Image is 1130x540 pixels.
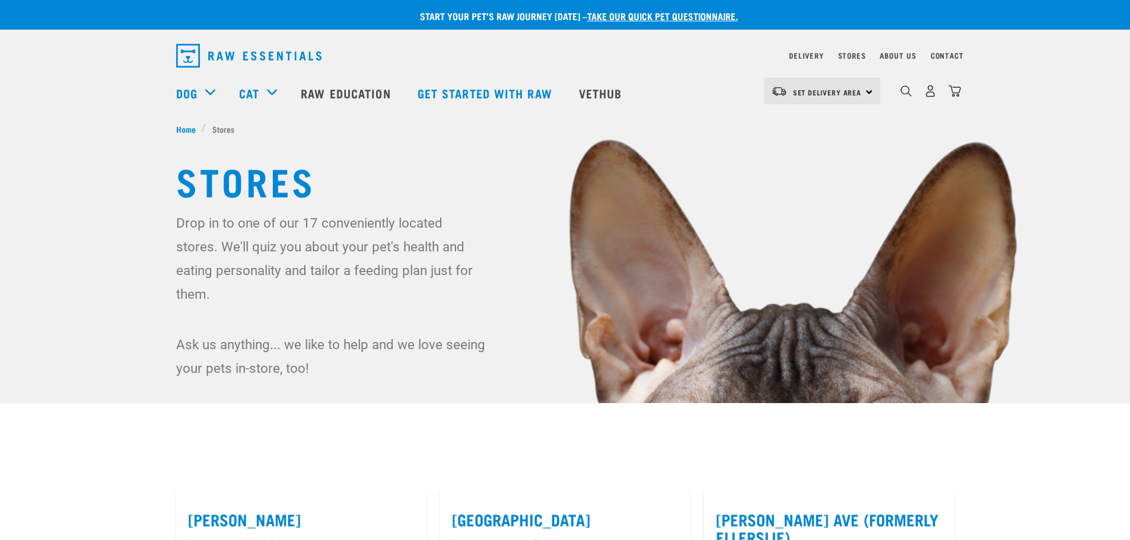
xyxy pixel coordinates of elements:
[880,53,916,57] a: About Us
[406,69,567,117] a: Get started with Raw
[176,84,198,102] a: Dog
[176,211,488,306] p: Drop in to one of our 17 conveniently located stores. We'll quiz you about your pet's health and ...
[793,90,862,94] span: Set Delivery Area
[452,510,678,529] label: [GEOGRAPHIC_DATA]
[239,84,259,102] a: Cat
[931,53,964,57] a: Contact
[838,53,866,57] a: Stores
[948,85,961,97] img: home-icon@2x.png
[289,69,405,117] a: Raw Education
[176,123,196,135] span: Home
[924,85,937,97] img: user.png
[176,123,954,135] nav: breadcrumbs
[167,39,964,72] nav: dropdown navigation
[789,53,823,57] a: Delivery
[176,159,954,202] h1: Stores
[900,85,912,97] img: home-icon-1@2x.png
[176,333,488,380] p: Ask us anything... we like to help and we love seeing your pets in-store, too!
[176,123,202,135] a: Home
[567,69,637,117] a: Vethub
[176,44,322,68] img: Raw Essentials Logo
[587,13,738,18] a: take our quick pet questionnaire.
[771,86,787,97] img: van-moving.png
[188,510,414,529] label: [PERSON_NAME]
